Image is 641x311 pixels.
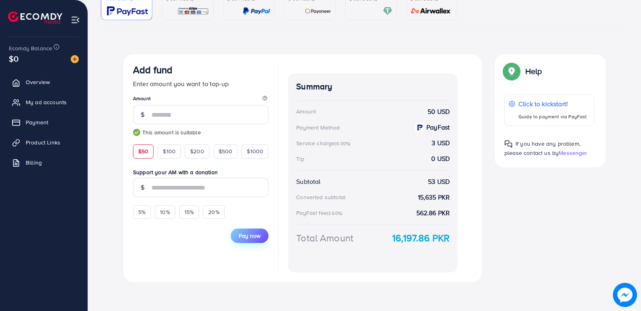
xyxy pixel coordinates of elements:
span: $100 [163,147,176,155]
img: logo [8,11,62,24]
img: guide [133,129,140,136]
a: Payment [6,114,82,130]
strong: PayFast [426,123,450,132]
div: PayFast fee [296,209,345,217]
img: menu [71,15,80,25]
p: Guide to payment via PayFast [518,112,587,122]
h4: Summary [296,82,450,92]
span: Pay now [239,232,260,240]
button: Pay now [231,229,268,243]
span: My ad accounts [26,98,67,106]
span: 5% [138,208,145,216]
span: $0 [9,53,18,64]
div: Service charge [296,139,353,147]
label: Support your AM with a donation [133,168,268,176]
img: Popup guide [504,64,519,78]
span: 15% [184,208,194,216]
img: card [107,6,148,16]
div: Total Amount [296,231,353,245]
img: image [615,285,635,305]
img: image [71,55,79,63]
span: Product Links [26,138,60,146]
span: $500 [219,147,233,155]
span: 20% [208,208,219,216]
legend: Amount [133,95,268,105]
span: $200 [190,147,204,155]
small: This amount is suitable [133,128,268,136]
a: Overview [6,74,82,90]
div: Amount [296,107,316,115]
span: Payment [26,118,48,126]
strong: 0 USD [431,154,450,163]
div: Subtotal [296,177,320,186]
span: $50 [138,147,148,155]
div: Converted subtotal [296,193,346,201]
strong: 50 USD [428,107,450,116]
span: Messenger [559,149,587,157]
img: card [243,6,270,16]
span: Ecomdy Balance [9,44,52,52]
p: Enter amount you want to top-up [133,79,268,89]
span: Overview [26,78,50,86]
span: If you have any problem, please contact us by [504,140,580,157]
strong: 15,635 PKR [418,193,450,202]
h3: Add fund [133,64,172,76]
p: Help [525,66,542,76]
a: My ad accounts [6,94,82,110]
strong: 16,197.86 PKR [392,231,450,245]
small: (6.00%) [335,140,350,147]
strong: 3 USD [432,138,450,148]
div: Tip [296,155,304,163]
span: $1000 [247,147,263,155]
img: card [305,6,331,16]
a: Billing [6,154,82,171]
img: card [383,6,392,16]
span: 10% [160,208,170,216]
strong: 53 USD [428,177,450,186]
strong: 562.86 PKR [416,208,450,218]
img: Popup guide [504,140,512,148]
span: Billing [26,159,42,167]
img: payment [415,123,424,132]
a: Product Links [6,134,82,150]
small: (3.60%) [327,210,342,216]
p: Click to kickstart! [518,99,587,109]
div: Payment Method [296,124,340,132]
img: card [177,6,209,16]
img: card [408,6,453,16]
